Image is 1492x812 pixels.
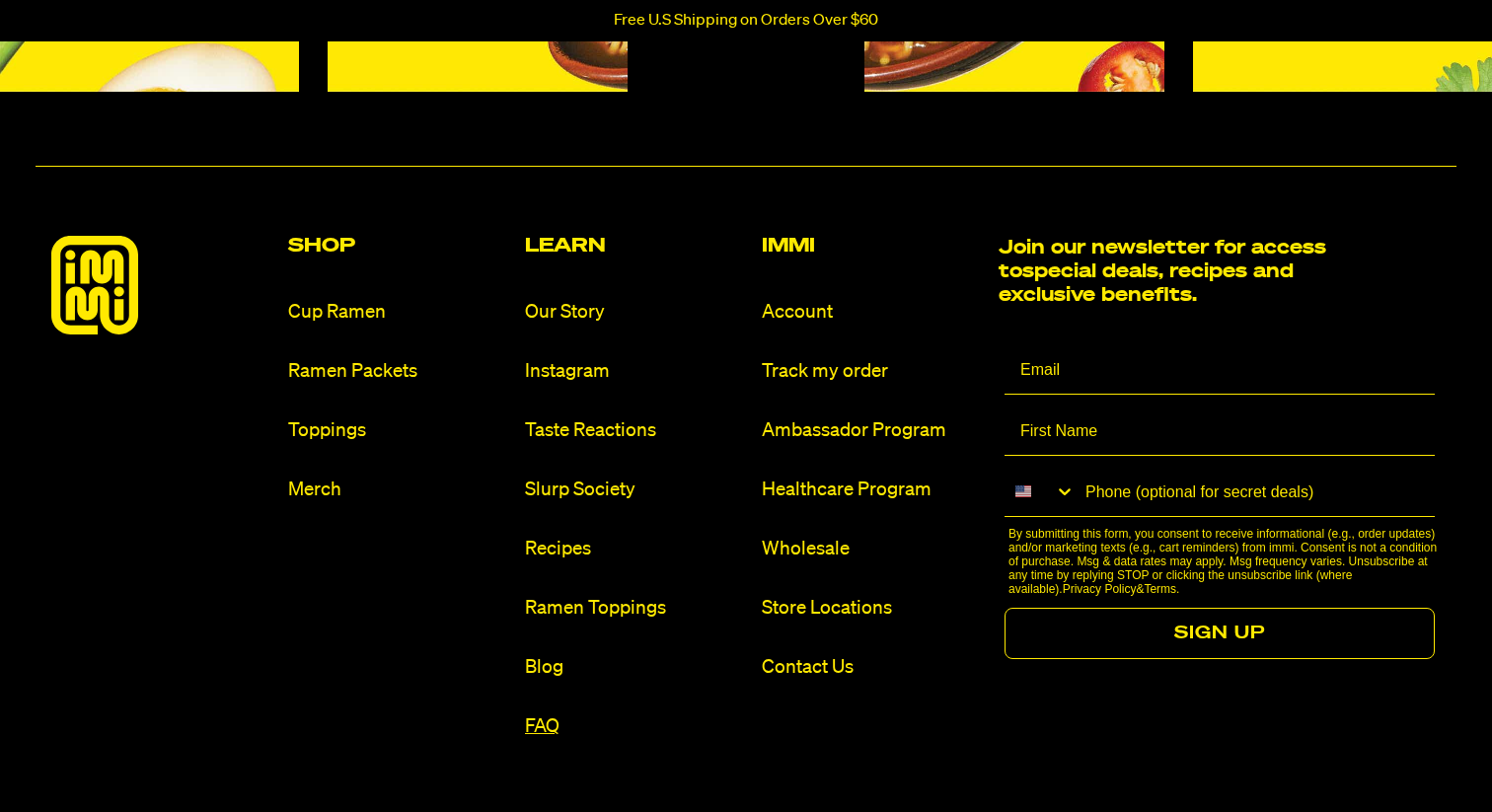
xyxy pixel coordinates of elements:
[762,654,983,681] a: Contact Us
[1144,582,1176,596] a: Terms
[288,358,509,385] a: Ramen Packets
[762,236,983,256] h2: Immi
[762,299,983,326] a: Account
[525,417,746,444] a: Taste Reactions
[1005,345,1435,395] input: Email
[1076,468,1435,516] input: Phone (optional for secret deals)
[525,654,746,681] a: Blog
[288,299,509,326] a: Cup Ramen
[525,358,746,385] a: Instagram
[1005,468,1076,515] button: Search Countries
[288,236,509,256] h2: Shop
[1008,527,1441,596] p: By submitting this form, you consent to receive informational (e.g., order updates) and/or market...
[999,236,1339,307] h2: Join our newsletter for access to special deals, recipes and exclusive benefits.
[288,417,509,444] a: Toppings
[1015,483,1031,499] img: United States
[1005,406,1435,456] input: First Name
[762,417,983,444] a: Ambassador Program
[525,595,746,622] a: Ramen Toppings
[762,536,983,562] a: Wholesale
[525,536,746,562] a: Recipes
[525,477,746,503] a: Slurp Society
[762,358,983,385] a: Track my order
[51,236,138,334] img: immieats
[1063,582,1137,596] a: Privacy Policy
[1005,608,1435,659] button: SIGN UP
[525,299,746,326] a: Our Story
[762,595,983,622] a: Store Locations
[614,12,878,30] p: Free U.S Shipping on Orders Over $60
[762,477,983,503] a: Healthcare Program
[525,236,746,256] h2: Learn
[288,477,509,503] a: Merch
[525,713,746,740] a: FAQ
